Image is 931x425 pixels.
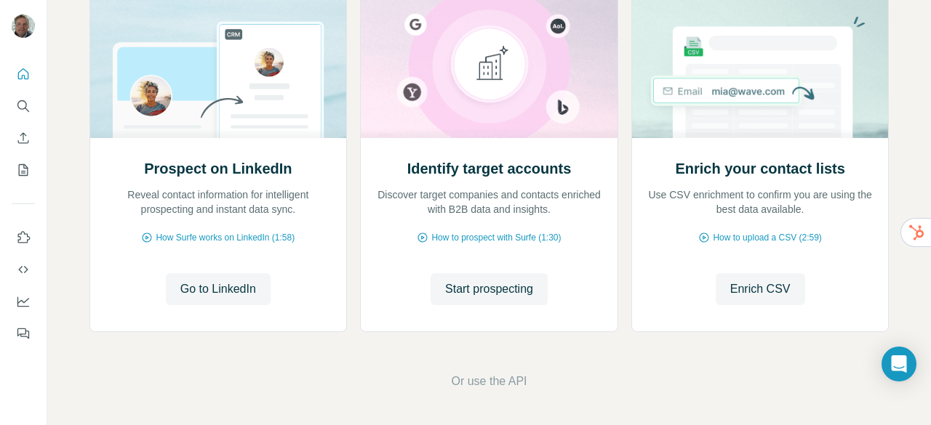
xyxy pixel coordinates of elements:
[716,273,805,305] button: Enrich CSV
[431,273,548,305] button: Start prospecting
[12,224,35,251] button: Use Surfe on LinkedIn
[12,61,35,87] button: Quick start
[407,158,572,179] h2: Identify target accounts
[156,231,295,244] span: How Surfe works on LinkedIn (1:58)
[12,288,35,315] button: Dashboard
[730,280,791,298] span: Enrich CSV
[12,256,35,283] button: Use Surfe API
[647,187,874,216] p: Use CSV enrichment to confirm you are using the best data available.
[451,373,527,390] button: Or use the API
[431,231,561,244] span: How to prospect with Surfe (1:30)
[375,187,603,216] p: Discover target companies and contacts enriched with B2B data and insights.
[144,158,292,179] h2: Prospect on LinkedIn
[882,347,916,381] div: Open Intercom Messenger
[675,158,844,179] h2: Enrich your contact lists
[12,157,35,183] button: My lists
[12,320,35,347] button: Feedback
[180,280,256,298] span: Go to LinkedIn
[105,187,332,216] p: Reveal contact information for intelligent prospecting and instant data sync.
[12,125,35,151] button: Enrich CSV
[12,15,35,38] img: Avatar
[713,231,821,244] span: How to upload a CSV (2:59)
[166,273,271,305] button: Go to LinkedIn
[12,93,35,119] button: Search
[445,280,533,298] span: Start prospecting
